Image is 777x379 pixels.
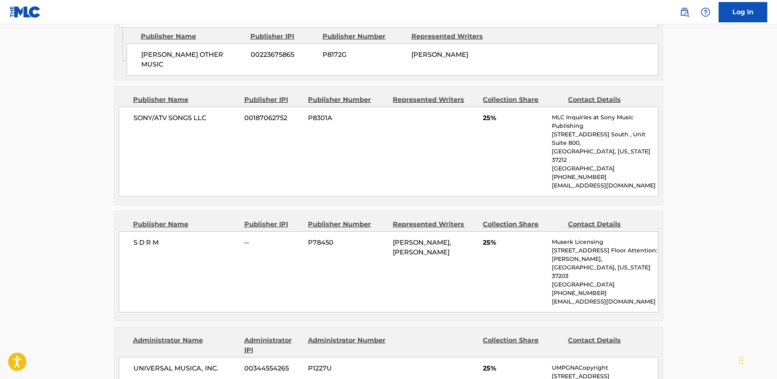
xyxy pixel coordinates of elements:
span: S D R M [133,238,239,248]
div: Publisher Number [323,32,405,41]
div: Contact Details [568,336,647,355]
span: [PERSON_NAME] OTHER MUSIC [141,50,245,69]
p: Muserk Licensing [552,238,658,246]
span: [PERSON_NAME], [PERSON_NAME] [393,239,451,256]
div: Publisher Number [308,220,387,229]
p: MLC Inquiries at Sony Music Publishing [552,113,658,130]
p: [GEOGRAPHIC_DATA] [552,280,658,289]
div: Contact Details [568,220,647,229]
span: -- [244,238,302,248]
div: Represented Writers [393,220,477,229]
div: Contact Details [568,95,647,105]
span: SONY/ATV SONGS LLC [133,113,239,123]
span: 25% [483,364,546,373]
p: [STREET_ADDRESS] Floor Attention: [PERSON_NAME], [552,246,658,263]
div: Publisher Name [141,32,244,41]
div: Administrator Number [308,336,387,355]
span: 00187062752 [244,113,302,123]
span: P1227U [308,364,387,373]
div: Collection Share [483,95,562,105]
span: P8301A [308,113,387,123]
div: Publisher IPI [250,32,316,41]
div: Collection Share [483,336,562,355]
iframe: Chat Widget [736,340,777,379]
span: P8172G [323,50,405,60]
p: [GEOGRAPHIC_DATA] [552,164,658,173]
p: [EMAIL_ADDRESS][DOMAIN_NAME] [552,297,658,306]
p: [STREET_ADDRESS] South , Unit Suite 800, [552,130,658,147]
img: help [701,7,710,17]
span: 00344554265 [244,364,302,373]
p: [EMAIL_ADDRESS][DOMAIN_NAME] [552,181,658,190]
a: Public Search [676,4,693,20]
div: Collection Share [483,220,562,229]
span: [PERSON_NAME] [411,51,468,58]
div: Publisher IPI [244,95,302,105]
div: Publisher IPI [244,220,302,229]
p: [PHONE_NUMBER] [552,289,658,297]
div: Drag [739,348,744,373]
div: Administrator IPI [244,336,302,355]
div: Publisher Number [308,95,387,105]
div: Administrator Name [133,336,238,355]
span: 25% [483,113,546,123]
p: UMPGNACopyright [552,364,658,372]
div: Represented Writers [393,95,477,105]
span: 25% [483,238,546,248]
div: Publisher Name [133,95,238,105]
span: UNIVERSAL MUSICA, INC. [133,364,239,373]
p: [PHONE_NUMBER] [552,173,658,181]
img: MLC Logo [10,6,41,18]
div: Publisher Name [133,220,238,229]
span: P78450 [308,238,387,248]
div: Help [697,4,714,20]
div: Represented Writers [411,32,494,41]
span: 00223675865 [251,50,316,60]
img: search [680,7,689,17]
p: [GEOGRAPHIC_DATA], [US_STATE] 37212 [552,147,658,164]
p: [GEOGRAPHIC_DATA], [US_STATE] 37203 [552,263,658,280]
a: Log In [719,2,767,22]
